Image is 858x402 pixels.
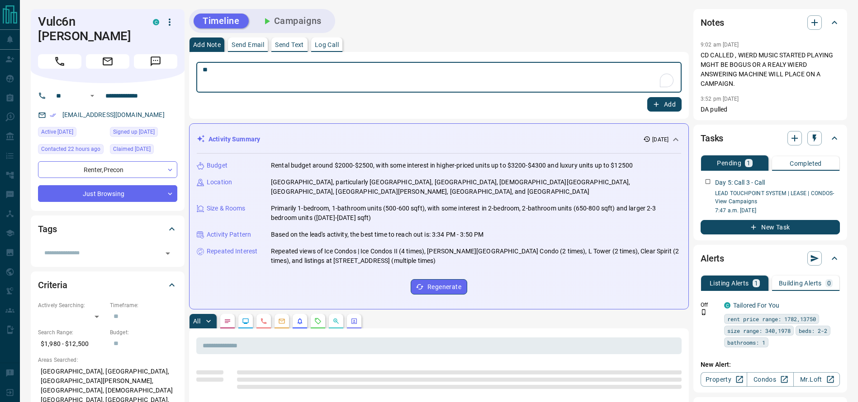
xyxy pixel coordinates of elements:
[50,112,56,118] svg: Email Verified
[38,274,177,296] div: Criteria
[38,127,105,140] div: Mon Oct 13 2025
[38,54,81,69] span: Call
[110,144,177,157] div: Mon Oct 13 2025
[715,190,834,205] a: LEAD TOUCHPOINT SYSTEM | LEASE | CONDOS- View Campaigns
[271,230,484,239] p: Based on the lead's activity, the best time to reach out is: 3:34 PM - 3:50 PM
[701,42,739,48] p: 9:02 am [DATE]
[724,302,730,309] div: condos.ca
[38,218,177,240] div: Tags
[827,280,831,286] p: 0
[38,185,177,202] div: Just Browsing
[271,178,681,196] p: [GEOGRAPHIC_DATA], particularly [GEOGRAPHIC_DATA], [GEOGRAPHIC_DATA], [DEMOGRAPHIC_DATA][GEOGRAPH...
[260,318,267,325] svg: Calls
[710,280,749,286] p: Listing Alerts
[153,19,159,25] div: condos.ca
[252,14,331,28] button: Campaigns
[134,54,177,69] span: Message
[207,247,257,256] p: Repeated Interest
[193,318,200,324] p: All
[38,337,105,351] p: $1,980 - $12,500
[113,145,151,154] span: Claimed [DATE]
[727,314,816,323] span: rent price range: 1782,13750
[701,127,840,149] div: Tasks
[779,280,822,286] p: Building Alerts
[701,309,707,315] svg: Push Notification Only
[110,328,177,337] p: Budget:
[207,161,228,170] p: Budget
[701,251,724,266] h2: Alerts
[701,15,724,30] h2: Notes
[727,338,765,347] span: bathrooms: 1
[110,127,177,140] div: Mon Oct 13 2025
[110,301,177,309] p: Timeframe:
[411,279,467,294] button: Regenerate
[314,318,322,325] svg: Requests
[747,372,793,387] a: Condos
[242,318,249,325] svg: Lead Browsing Activity
[793,372,840,387] a: Mr.Loft
[161,247,174,260] button: Open
[701,12,840,33] div: Notes
[717,160,741,166] p: Pending
[733,302,779,309] a: Tailored For You
[197,131,681,148] div: Activity Summary[DATE]
[193,42,221,48] p: Add Note
[701,51,840,89] p: CD CALLED , WIERD MUSIC STARTED PLAYING MGHT BE BOGUS OR A REALY WIERD ANSWERING MACHINE WILL PLA...
[278,318,285,325] svg: Emails
[86,54,129,69] span: Email
[271,247,681,266] p: Repeated views of Ice Condos | Ice Condos II (4 times), [PERSON_NAME][GEOGRAPHIC_DATA] Condo (2 t...
[332,318,340,325] svg: Opportunities
[38,14,139,43] h1: Vulc6n [PERSON_NAME]
[207,178,232,187] p: Location
[62,111,165,118] a: [EMAIL_ADDRESS][DOMAIN_NAME]
[38,161,177,178] div: Renter , Precon
[701,105,840,114] p: DA pulled
[38,222,57,236] h2: Tags
[727,326,791,335] span: size range: 340,1978
[701,360,840,369] p: New Alert:
[701,301,719,309] p: Off
[38,301,105,309] p: Actively Searching:
[790,160,822,167] p: Completed
[652,136,668,144] p: [DATE]
[38,278,67,292] h2: Criteria
[701,96,739,102] p: 3:52 pm [DATE]
[207,204,246,213] p: Size & Rooms
[113,127,155,136] span: Signed up [DATE]
[799,326,827,335] span: beds: 2-2
[38,328,105,337] p: Search Range:
[41,145,100,154] span: Contacted 22 hours ago
[701,220,840,234] button: New Task
[271,204,681,223] p: Primarily 1-bedroom, 1-bathroom units (500-600 sqft), with some interest in 2-bedroom, 2-bathroom...
[715,206,840,215] p: 7:47 a.m. [DATE]
[194,14,249,28] button: Timeline
[647,97,682,112] button: Add
[701,131,723,145] h2: Tasks
[224,318,231,325] svg: Notes
[41,127,73,136] span: Active [DATE]
[207,230,251,239] p: Activity Pattern
[296,318,303,325] svg: Listing Alerts
[351,318,358,325] svg: Agent Actions
[38,144,105,157] div: Tue Oct 14 2025
[232,42,264,48] p: Send Email
[203,66,675,89] textarea: To enrich screen reader interactions, please activate Accessibility in Grammarly extension settings
[209,135,260,144] p: Activity Summary
[87,90,98,101] button: Open
[271,161,633,170] p: Rental budget around $2000-$2500, with some interest in higher-priced units up to $3200-$4300 and...
[38,356,177,364] p: Areas Searched:
[754,280,758,286] p: 1
[701,372,747,387] a: Property
[701,248,840,269] div: Alerts
[315,42,339,48] p: Log Call
[275,42,304,48] p: Send Text
[747,160,750,166] p: 1
[715,178,765,187] p: Day 5: Call 3 - Call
